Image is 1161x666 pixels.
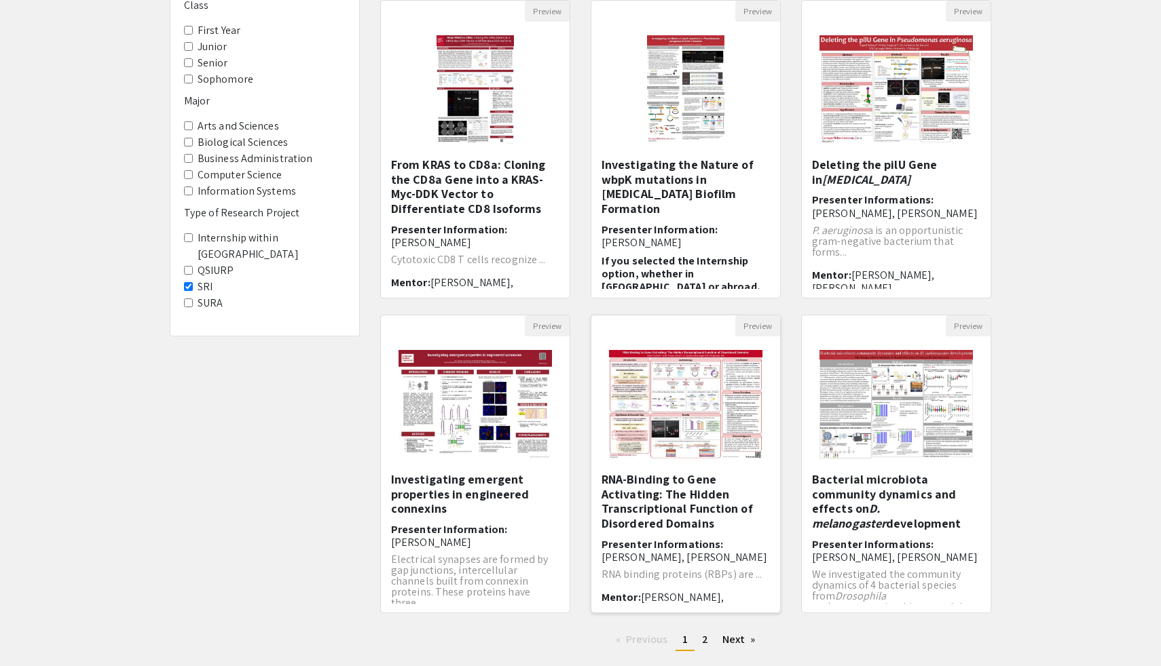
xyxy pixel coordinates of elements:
span: [PERSON_NAME], [PERSON_NAME] [812,206,978,220]
span: Previous [626,632,668,646]
div: Open Presentation <p>&nbsp;Investigating emergent properties in engineered connexins</p> [380,315,570,613]
span: a is an opportunistic gram-negative bacterium that forms... [812,223,963,259]
span: Mentor: [602,590,641,604]
label: Internship within [GEOGRAPHIC_DATA] [198,230,346,262]
p: We investigated the community dynamics of 4 bacterial species from microbioata and the interac... [812,569,980,623]
h5: Investigating the Nature of wbpK mutations in [MEDICAL_DATA] Biofilm Formation​ [602,157,770,216]
img: <p>&nbsp;Investigating emergent properties in engineered connexins</p> [385,336,566,472]
span: 2 [702,632,708,646]
img: <p>Investigating the Nature of wbpK mutations in Pseudomonas aeruginosa Biofilm Formation​</p> [633,22,737,157]
span: [PERSON_NAME] [602,235,682,250]
h6: Presenter Information: [391,223,559,249]
span: [PERSON_NAME] [391,235,471,250]
span: Mentor: [812,268,851,282]
h6: Presenter Informations: [812,538,980,564]
span: 1 [682,632,688,646]
button: Preview [735,315,780,336]
label: First Year [198,22,240,39]
p: RNA binding proteins (RBPs) are ... [602,569,770,580]
em: P. aeruginos [812,223,868,237]
h6: Presenter Informations: [602,538,770,564]
h6: Major [184,94,346,107]
button: Preview [525,1,570,22]
h6: Presenter Informations: [812,193,980,219]
span: [PERSON_NAME] [391,535,471,549]
h6: Presenter Information: [391,523,559,549]
div: Open Presentation <p class="ql-align-center">RNA-Binding to Gene Activating: The Hidden Transcrip... [591,315,781,613]
div: Open Presentation <p>Bacterial microbiota community dynamics and effects on <em>D. melanogaster</... [801,315,991,613]
span: If you selected the Internship option, whether in [GEOGRAPHIC_DATA] or abroad, please specify the... [602,254,760,333]
span: [PERSON_NAME], [PERSON_NAME] [602,550,767,564]
span: Mentor: [391,275,430,290]
h5: Bacterial microbiota community dynamics and effects on development [812,472,980,530]
h5: Investigating emergent properties in engineered connexins [391,472,559,516]
iframe: Chat [10,605,58,656]
label: Senior [198,55,228,71]
label: Sophomore [198,71,253,87]
label: SURA [198,295,223,311]
em: D. melanogaster [812,501,886,531]
h5: Deleting the pilU Gene in [812,157,980,187]
ul: Pagination [380,629,991,651]
label: Biological Sciences [198,134,288,151]
button: Preview [946,1,991,22]
span: [PERSON_NAME], [PERSON_NAME], Dr. En Cai [391,275,520,302]
label: Business Administration [198,151,312,167]
img: <p><strong style="background-color: transparent; color: rgb(27, 27, 27);">From KRAS to CD8a: </st... [423,22,527,157]
em: Drosophila melanogaster [812,589,886,614]
span: [PERSON_NAME], [PERSON_NAME] [812,550,978,564]
img: <p>Bacterial microbiota community dynamics and effects on <em>D. melanogaster</em> development</p> [806,336,987,472]
em: [MEDICAL_DATA] [822,172,910,187]
span: [PERSON_NAME], [PERSON_NAME], [PERSON_NAME] [602,590,767,617]
p: Electrical synapses are formed by gap junctions, intercellular channels built from connexin prote... [391,554,559,608]
label: Information Systems [198,183,296,199]
p: Cytotoxic CD8 T cells recognize ... [391,254,559,265]
button: Preview [735,1,780,22]
label: Junior [198,39,227,55]
button: Preview [525,315,570,336]
h5: From KRAS to CD8a: Cloning the CD8a Gene into a KRAS-Myc-DDK Vector to Differentiate CD8 Isoforms [391,157,559,216]
label: SRI [198,279,213,295]
label: Arts and Sciences [198,118,279,134]
label: QSIURP [198,262,234,279]
span: [PERSON_NAME], [PERSON_NAME] [812,268,934,295]
img: <p class="ql-align-center">RNA-Binding to Gene Activating: The Hidden Transcriptional Function of... [595,336,776,472]
button: Preview [946,315,991,336]
label: Computer Science [198,167,282,183]
a: Next page [716,629,762,650]
h6: Presenter Information: [602,223,770,249]
h6: Type of Research Project [184,206,346,219]
h5: RNA-Binding to Gene Activating: The Hidden Transcriptional Function of Disordered Domains [602,472,770,530]
img: <p>Deleting the pilU Gene in <em>Pseudomonas aeruginosa</em></p> [806,22,987,157]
